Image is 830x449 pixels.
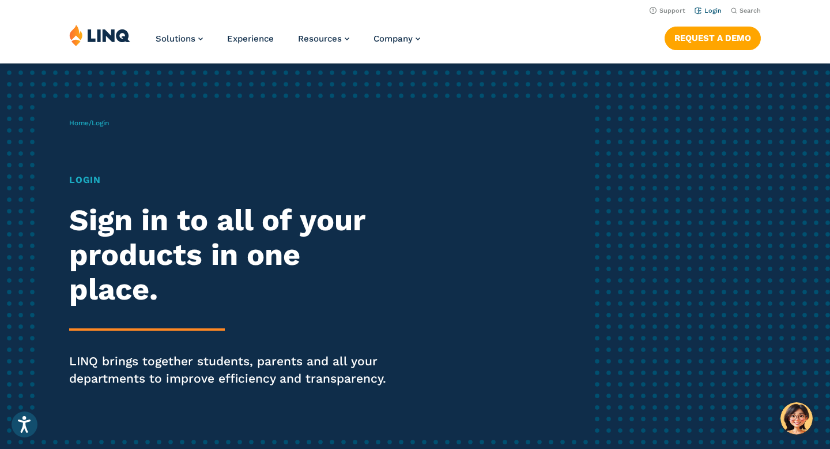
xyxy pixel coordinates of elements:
nav: Button Navigation [665,24,761,50]
img: LINQ | K‑12 Software [69,24,130,46]
span: Login [92,119,109,127]
p: LINQ brings together students, parents and all your departments to improve efficiency and transpa... [69,353,389,387]
h2: Sign in to all of your products in one place. [69,203,389,306]
a: Resources [298,33,349,44]
span: Solutions [156,33,195,44]
button: Open Search Bar [731,6,761,15]
h1: Login [69,173,389,187]
a: Login [695,7,722,14]
a: Home [69,119,89,127]
span: Resources [298,33,342,44]
span: / [69,119,109,127]
span: Search [740,7,761,14]
a: Company [373,33,420,44]
span: Company [373,33,413,44]
button: Hello, have a question? Let’s chat. [780,402,813,435]
nav: Primary Navigation [156,24,420,62]
a: Experience [227,33,274,44]
a: Solutions [156,33,203,44]
a: Support [650,7,685,14]
a: Request a Demo [665,27,761,50]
